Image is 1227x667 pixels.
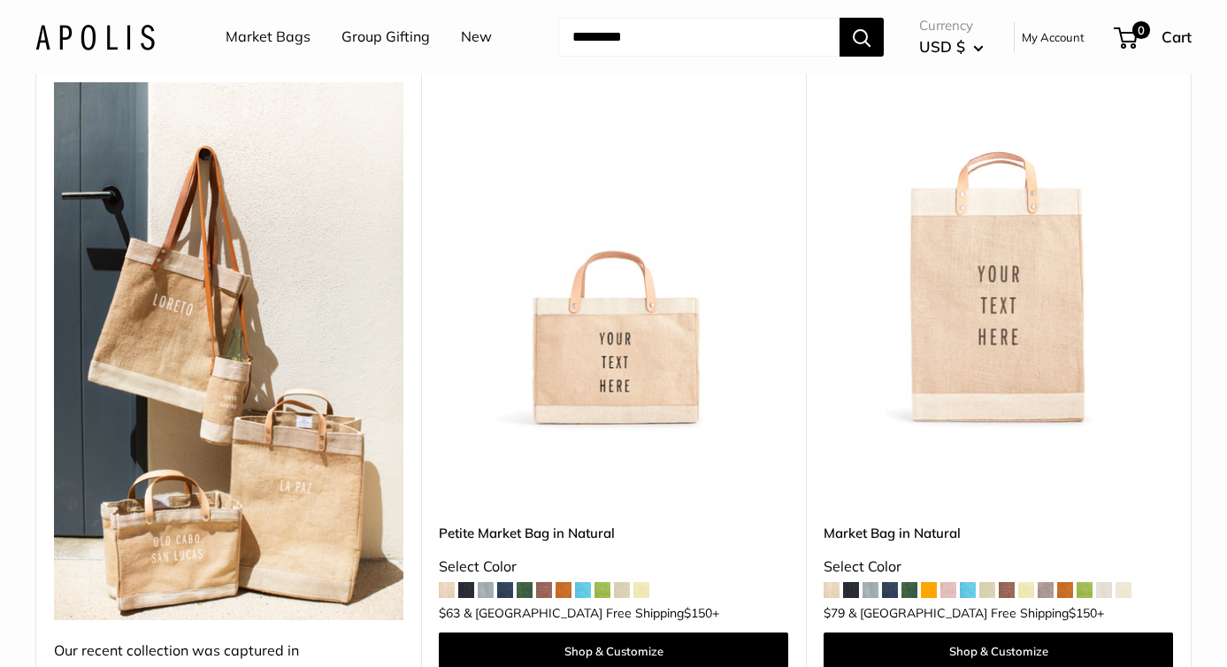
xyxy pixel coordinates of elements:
[824,554,1173,580] div: Select Color
[341,24,430,50] a: Group Gifting
[684,605,712,621] span: $150
[919,37,965,56] span: USD $
[840,18,884,57] button: Search
[824,82,1173,432] a: Market Bag in NaturalMarket Bag in Natural
[1069,605,1097,621] span: $150
[439,605,460,621] span: $63
[824,605,845,621] span: $79
[919,13,984,38] span: Currency
[824,82,1173,432] img: Market Bag in Natural
[439,554,788,580] div: Select Color
[464,607,719,619] span: & [GEOGRAPHIC_DATA] Free Shipping +
[461,24,492,50] a: New
[1162,27,1192,46] span: Cart
[439,82,788,432] a: Petite Market Bag in Naturaldescription_Effortless style that elevates every moment
[919,33,984,61] button: USD $
[35,24,155,50] img: Apolis
[54,82,403,620] img: Our recent collection was captured in Todos Santos, where time slows down and color pops.
[558,18,840,57] input: Search...
[1022,27,1085,48] a: My Account
[439,523,788,543] a: Petite Market Bag in Natural
[1116,23,1192,51] a: 0 Cart
[824,523,1173,543] a: Market Bag in Natural
[1132,21,1150,39] span: 0
[226,24,311,50] a: Market Bags
[439,82,788,432] img: Petite Market Bag in Natural
[848,607,1104,619] span: & [GEOGRAPHIC_DATA] Free Shipping +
